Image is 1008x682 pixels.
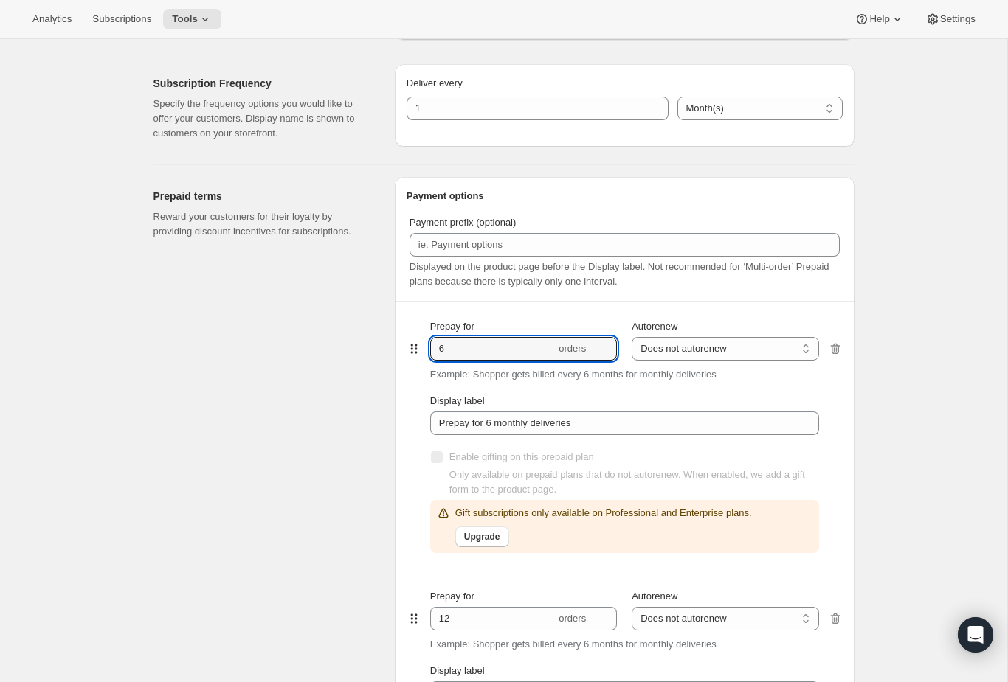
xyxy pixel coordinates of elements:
span: Prepay for [430,321,474,332]
p: Example: Shopper gets billed every 6 months for monthly deliveries [430,637,717,652]
h2: Prepaid terms [153,189,371,203]
div: Prepay forordersAutorenewExample: Shopper gets billed every 6 months for monthly deliveriesDispla... [407,302,843,571]
h2: Subscription Frequency [153,76,371,91]
span: orders [559,343,586,354]
p: Deliver every [407,76,843,91]
button: Settings [916,9,984,29]
button: Analytics [24,9,80,29]
span: Display label [430,665,485,676]
p: Reward your customers for their loyalty by providing discount incentives for subscriptions. [153,209,371,239]
h3: Payment options [407,189,843,203]
span: Payment prefix (optional) [410,217,517,228]
button: Help [846,9,913,29]
span: Help [869,13,889,25]
p: Specify the frequency options you would like to offer your customers. Display name is shown to cu... [153,97,371,141]
span: Enable gifting on this prepaid plan [449,451,594,462]
span: Autorenew [632,321,677,332]
span: Tools [172,13,198,25]
span: Only available on prepaid plans that do not autorenew. When enabled, we add a gift form to the pr... [449,469,805,495]
span: Settings [940,13,976,25]
input: ie. Payment options [410,233,840,257]
p: Example: Shopper gets billed every 6 months for monthly deliveries [430,367,717,382]
span: Analytics [32,13,72,25]
span: Upgrade [464,531,500,543]
p: Gift subscriptions only available on Professional and Enterprise plans. [455,506,752,521]
span: Prepay for [430,591,474,602]
div: Open Intercom Messenger [958,617,993,653]
button: Subscriptions [83,9,160,29]
button: Tools [163,9,221,29]
button: Upgrade [455,526,509,547]
span: Subscriptions [92,13,151,25]
span: Displayed on the product page before the Display label. Not recommended for ‘Multi-order’ Prepaid... [410,261,829,287]
span: Display label [430,395,485,406]
span: orders [559,613,586,624]
span: Autorenew [632,591,677,602]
